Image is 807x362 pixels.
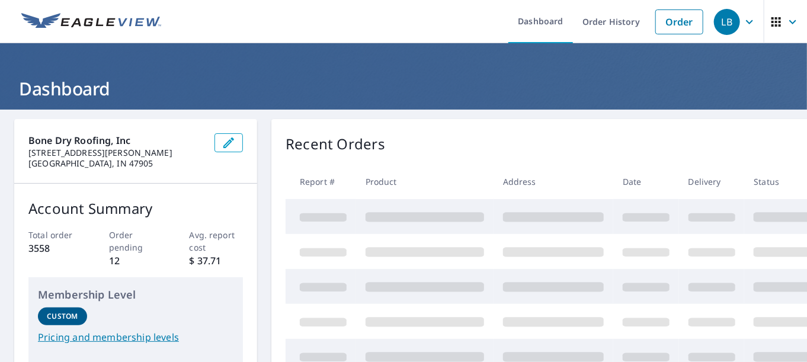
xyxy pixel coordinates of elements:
[286,164,356,199] th: Report #
[190,229,244,254] p: Avg. report cost
[28,241,82,255] p: 3558
[109,229,163,254] p: Order pending
[38,330,233,344] a: Pricing and membership levels
[494,164,613,199] th: Address
[14,76,793,101] h1: Dashboard
[190,254,244,268] p: $ 37.71
[38,287,233,303] p: Membership Level
[109,254,163,268] p: 12
[28,133,205,148] p: Bone Dry Roofing, Inc
[613,164,679,199] th: Date
[655,9,703,34] a: Order
[28,148,205,158] p: [STREET_ADDRESS][PERSON_NAME]
[28,198,243,219] p: Account Summary
[28,158,205,169] p: [GEOGRAPHIC_DATA], IN 47905
[286,133,385,155] p: Recent Orders
[356,164,494,199] th: Product
[679,164,745,199] th: Delivery
[28,229,82,241] p: Total order
[714,9,740,35] div: LB
[47,311,78,322] p: Custom
[21,13,161,31] img: EV Logo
